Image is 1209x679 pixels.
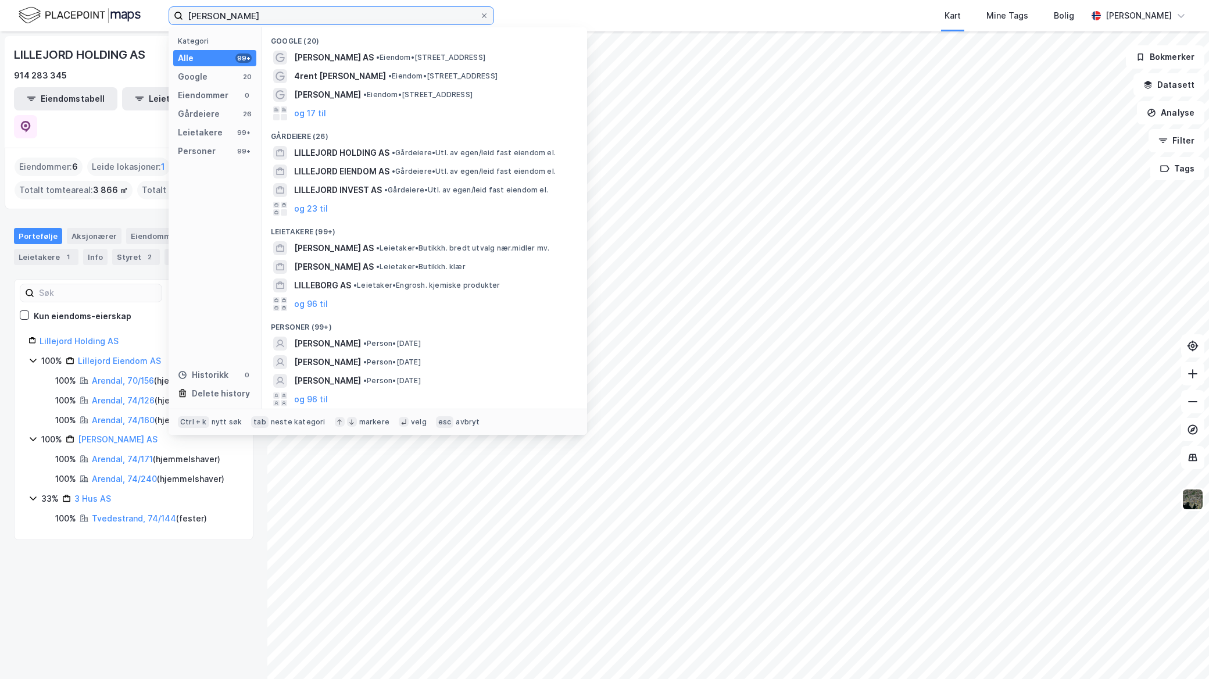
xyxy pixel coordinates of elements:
span: Gårdeiere • Utl. av egen/leid fast eiendom el. [392,148,556,158]
a: Lillejord Eiendom AS [78,356,161,366]
a: 3 Hus AS [74,494,111,503]
span: Person • [DATE] [363,376,421,385]
button: Analyse [1137,101,1204,124]
span: LILLEBORG AS [294,278,351,292]
span: • [376,262,380,271]
div: 914 283 345 [14,69,67,83]
span: Person • [DATE] [363,339,421,348]
span: • [363,358,367,366]
div: tab [251,416,269,428]
div: Transaksjoner [164,249,244,265]
span: 3 866 ㎡ [93,183,128,197]
div: Kun eiendoms-eierskap [34,309,131,323]
div: [PERSON_NAME] [1106,9,1172,23]
div: Bolig [1054,9,1074,23]
span: [PERSON_NAME] AS [294,241,374,255]
div: Kategori [178,37,256,45]
button: og 17 til [294,106,326,120]
div: Styret [112,249,160,265]
div: 2 [144,251,155,263]
div: 100% [55,452,76,466]
button: og 96 til [294,392,328,406]
span: • [363,339,367,348]
span: Leietaker • Engrosh. kjemiske produkter [353,281,500,290]
div: LILLEJORD HOLDING AS [14,45,148,64]
span: [PERSON_NAME] [294,355,361,369]
div: Eiendommer [178,88,228,102]
div: ( hjemmelshaver ) [92,452,220,466]
div: ( hjemmelshaver ) [92,472,224,486]
div: 0 [242,370,252,380]
div: Leietakere [14,249,78,265]
a: Arendal, 70/156 [92,376,154,385]
div: Eiendommer : [15,158,83,176]
span: 4rent [PERSON_NAME] [294,69,386,83]
a: Arendal, 74/126 [92,395,155,405]
div: Leietakere [178,126,223,140]
span: 1 [161,160,165,174]
span: 6 [72,160,78,174]
div: Totalt tomteareal : [15,181,133,199]
span: Gårdeiere • Utl. av egen/leid fast eiendom el. [384,185,548,195]
div: 99+ [235,146,252,156]
button: Leietakertabell [122,87,226,110]
input: Søk [34,284,162,302]
a: Tvedestrand, 74/144 [92,513,176,523]
span: • [376,53,380,62]
div: 26 [242,109,252,119]
div: 100% [55,472,76,486]
span: • [363,376,367,385]
button: og 23 til [294,202,328,216]
button: Datasett [1133,73,1204,97]
span: [PERSON_NAME] AS [294,260,374,274]
div: Personer [178,144,216,158]
div: Ctrl + k [178,416,209,428]
span: [PERSON_NAME] [294,374,361,388]
div: Info [83,249,108,265]
button: Filter [1149,129,1204,152]
div: Leide lokasjoner : [87,158,170,176]
a: Arendal, 74/240 [92,474,157,484]
div: 100% [55,413,76,427]
div: 99+ [235,53,252,63]
div: 100% [55,394,76,408]
div: velg [411,417,427,427]
div: ( fester ) [92,512,207,526]
span: [PERSON_NAME] AS [294,51,374,65]
div: Gårdeiere (26) [262,123,587,144]
div: 100% [41,354,62,368]
div: ( hjemmelshaver ) [92,374,221,388]
div: Google (20) [262,27,587,48]
a: [PERSON_NAME] AS [78,434,158,444]
div: 100% [55,512,76,526]
div: Alle [178,51,194,65]
iframe: Chat Widget [1151,623,1209,679]
a: Arendal, 74/171 [92,454,153,464]
a: Arendal, 74/160 [92,415,155,425]
button: Tags [1150,157,1204,180]
span: • [388,72,392,80]
div: Totalt byggareal : [137,181,242,199]
span: • [353,281,357,290]
span: Eiendom • [STREET_ADDRESS] [363,90,473,99]
img: 9k= [1182,488,1204,510]
div: Portefølje [14,228,62,244]
div: 20 [242,72,252,81]
div: Historikk [178,368,228,382]
span: Eiendom • [STREET_ADDRESS] [376,53,485,62]
button: Bokmerker [1126,45,1204,69]
span: Gårdeiere • Utl. av egen/leid fast eiendom el. [392,167,556,176]
div: nytt søk [212,417,242,427]
div: 99+ [235,128,252,137]
div: avbryt [456,417,480,427]
div: Kart [945,9,961,23]
span: [PERSON_NAME] [294,337,361,351]
span: • [376,244,380,252]
img: logo.f888ab2527a4732fd821a326f86c7f29.svg [19,5,141,26]
div: Gårdeiere [178,107,220,121]
div: 0 [242,91,252,100]
input: Søk på adresse, matrikkel, gårdeiere, leietakere eller personer [183,7,480,24]
a: Lillejord Holding AS [40,336,119,346]
div: Personer (99+) [262,313,587,334]
div: Leietakere (99+) [262,218,587,239]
